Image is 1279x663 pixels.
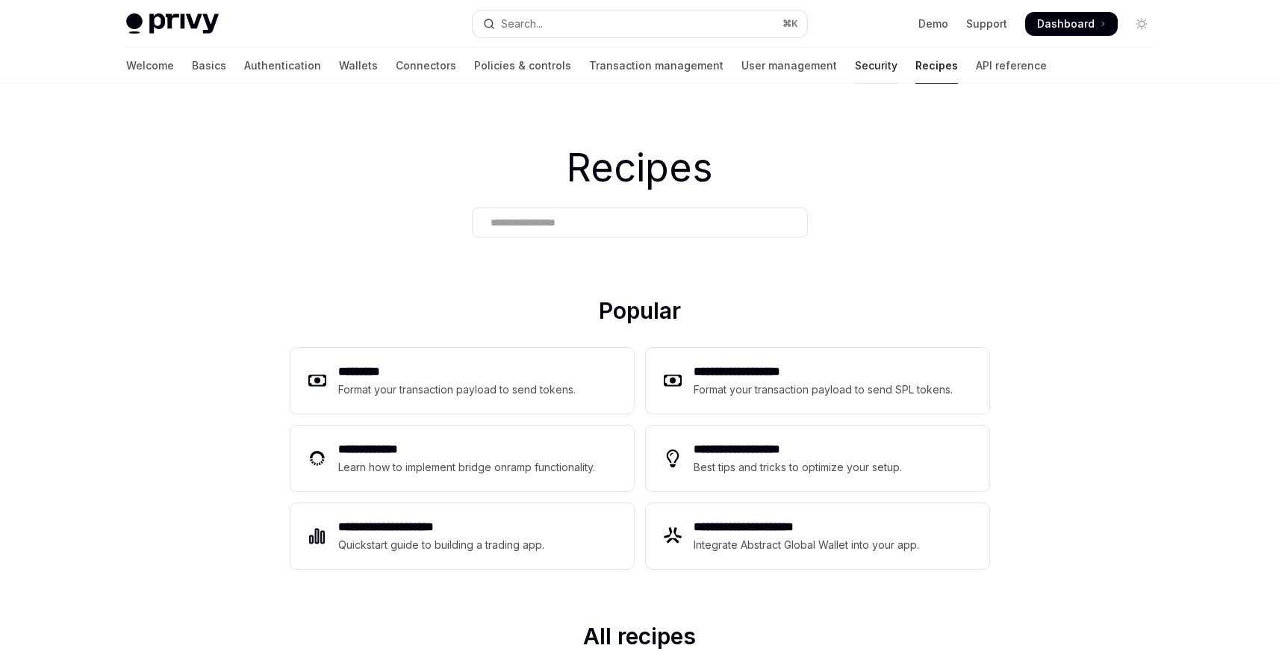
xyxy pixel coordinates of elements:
h2: Popular [290,297,989,330]
a: Welcome [126,48,174,84]
a: Recipes [915,48,958,84]
img: light logo [126,13,219,34]
div: Integrate Abstract Global Wallet into your app. [694,536,921,554]
a: Connectors [396,48,456,84]
a: Transaction management [589,48,723,84]
a: **** **** ***Learn how to implement bridge onramp functionality. [290,426,634,491]
div: Quickstart guide to building a trading app. [338,536,545,554]
a: Support [966,16,1007,31]
a: Wallets [339,48,378,84]
a: API reference [976,48,1047,84]
div: Format your transaction payload to send tokens. [338,381,576,399]
div: Learn how to implement bridge onramp functionality. [338,458,600,476]
a: Authentication [244,48,321,84]
a: Basics [192,48,226,84]
h2: All recipes [290,623,989,656]
span: ⌘ K [782,18,798,30]
div: Search... [501,15,543,33]
a: Dashboard [1025,12,1118,36]
button: Toggle dark mode [1130,12,1154,36]
div: Format your transaction payload to send SPL tokens. [694,381,954,399]
div: Best tips and tricks to optimize your setup. [694,458,904,476]
button: Open search [473,10,807,37]
a: Security [855,48,897,84]
a: **** ****Format your transaction payload to send tokens. [290,348,634,414]
a: Demo [918,16,948,31]
span: Dashboard [1037,16,1095,31]
a: User management [741,48,837,84]
a: Policies & controls [474,48,571,84]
